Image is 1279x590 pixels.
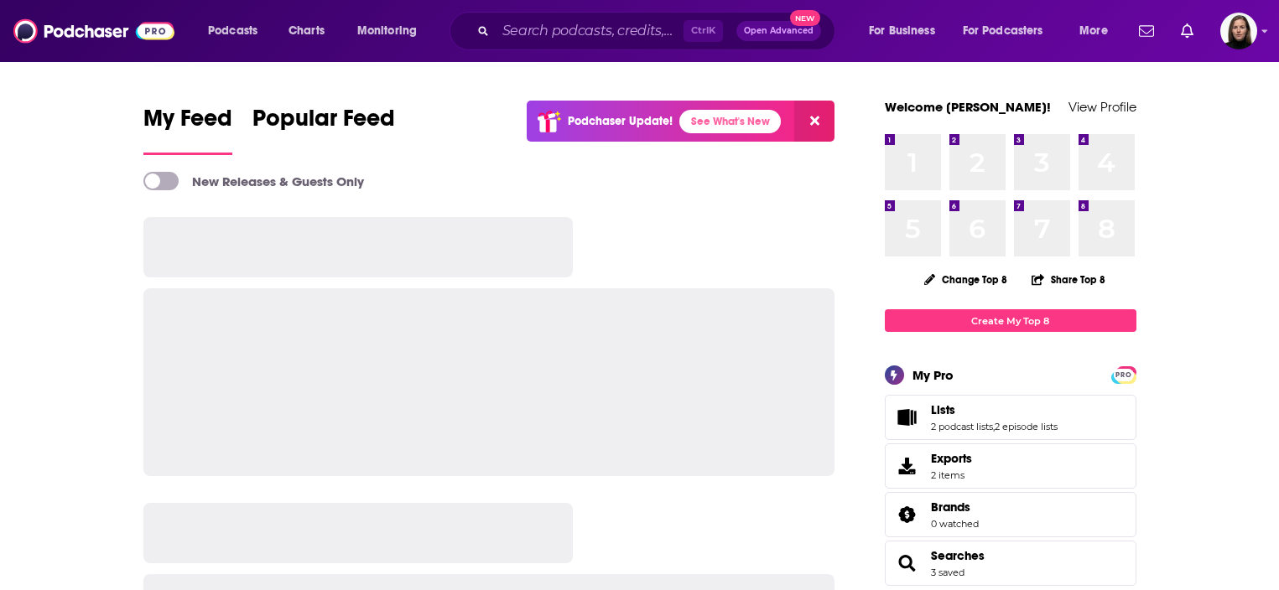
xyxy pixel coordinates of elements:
[869,19,935,43] span: For Business
[885,395,1136,440] span: Lists
[885,309,1136,332] a: Create My Top 8
[891,551,924,575] a: Searches
[465,12,851,50] div: Search podcasts, credits, & more...
[1068,18,1129,44] button: open menu
[1068,99,1136,115] a: View Profile
[931,402,955,417] span: Lists
[931,499,970,515] span: Brands
[914,269,1018,290] button: Change Top 8
[289,19,325,43] span: Charts
[1114,368,1134,380] a: PRO
[1132,17,1161,45] a: Show notifications dropdown
[1220,13,1257,49] span: Logged in as BevCat3
[684,20,723,42] span: Ctrl K
[1031,263,1106,296] button: Share Top 8
[931,518,979,530] a: 0 watched
[278,18,335,44] a: Charts
[885,99,1051,115] a: Welcome [PERSON_NAME]!
[143,104,232,142] span: My Feed
[357,19,417,43] span: Monitoring
[891,503,924,526] a: Brands
[252,104,395,155] a: Popular Feed
[252,104,395,142] span: Popular Feed
[744,27,814,35] span: Open Advanced
[1174,17,1200,45] a: Show notifications dropdown
[912,367,954,383] div: My Pro
[496,18,684,44] input: Search podcasts, credits, & more...
[885,443,1136,489] a: Exports
[13,15,174,47] img: Podchaser - Follow, Share and Rate Podcasts
[857,18,956,44] button: open menu
[931,469,972,481] span: 2 items
[931,402,1058,417] a: Lists
[1079,19,1108,43] span: More
[346,18,439,44] button: open menu
[931,499,979,515] a: Brands
[993,421,995,432] span: ,
[963,19,1043,43] span: For Podcasters
[196,18,279,44] button: open menu
[1114,369,1134,381] span: PRO
[143,172,364,190] a: New Releases & Guests Only
[931,548,985,563] a: Searches
[995,421,1058,432] a: 2 episode lists
[931,421,993,432] a: 2 podcast lists
[143,104,232,155] a: My Feed
[208,19,257,43] span: Podcasts
[891,406,924,429] a: Lists
[885,541,1136,586] span: Searches
[736,21,821,41] button: Open AdvancedNew
[931,451,972,466] span: Exports
[885,492,1136,537] span: Brands
[891,454,924,478] span: Exports
[1220,13,1257,49] img: User Profile
[568,114,673,128] p: Podchaser Update!
[790,10,820,26] span: New
[679,110,781,133] a: See What's New
[1220,13,1257,49] button: Show profile menu
[931,567,964,578] a: 3 saved
[952,18,1068,44] button: open menu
